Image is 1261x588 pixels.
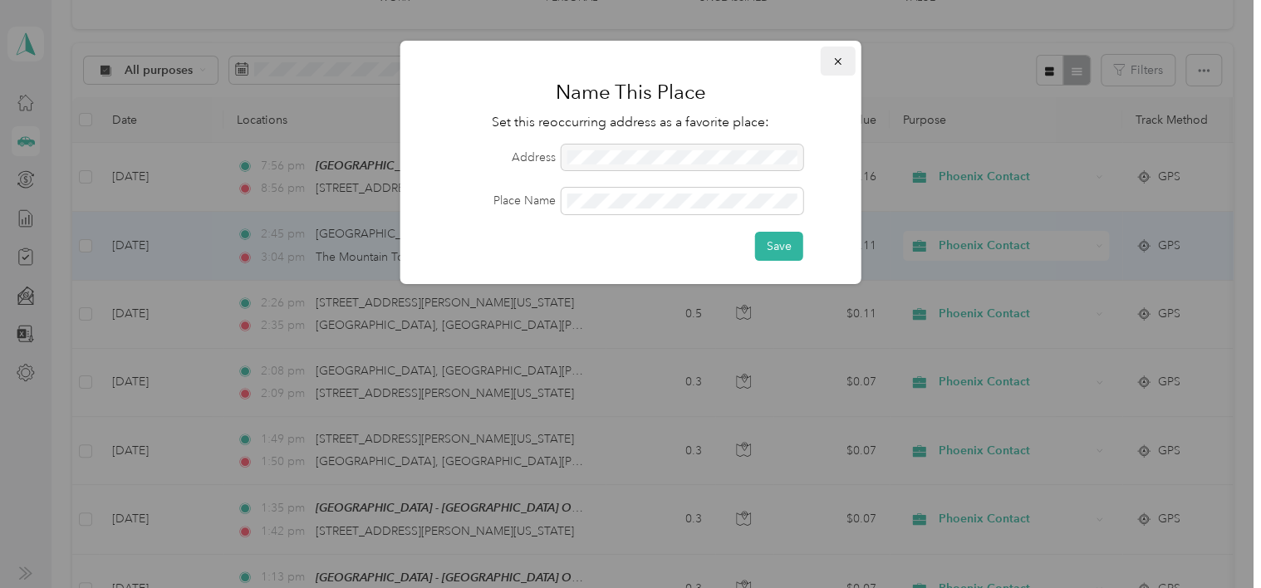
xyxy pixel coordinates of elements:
[424,192,556,209] label: Place Name
[1168,495,1261,588] iframe: Everlance-gr Chat Button Frame
[424,72,838,112] h1: Name This Place
[424,149,556,166] label: Address
[424,112,838,133] p: Set this reoccurring address as a favorite place:
[755,232,803,261] button: Save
